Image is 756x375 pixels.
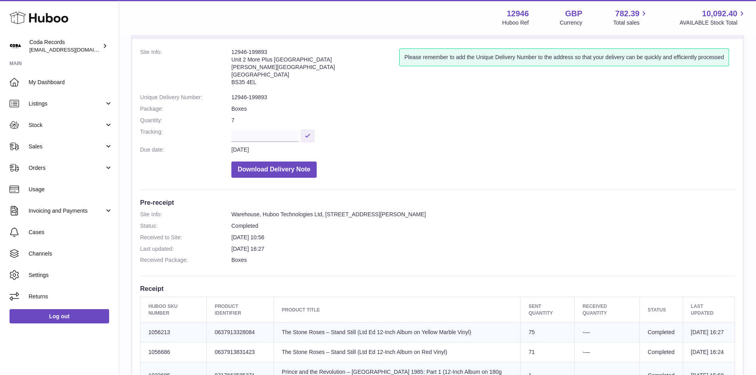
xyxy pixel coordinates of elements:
th: Huboo SKU Number [140,297,207,322]
dd: Warehouse, Huboo Technologies Ltd, [STREET_ADDRESS][PERSON_NAME] [231,211,735,218]
dd: 12946-199893 [231,94,735,101]
th: Last updated [683,297,735,322]
span: AVAILABLE Stock Total [679,19,746,27]
dd: Boxes [231,105,735,113]
td: The Stone Roses – Stand Still (Ltd Ed 12-Inch Album on Red Vinyl) [274,342,521,362]
strong: 12946 [507,8,529,19]
span: Listings [29,100,104,108]
td: Completed [640,322,683,342]
span: Channels [29,250,113,258]
th: Received Quantity [575,297,640,322]
td: Completed [640,342,683,362]
td: 71 [520,342,574,362]
td: The Stone Roses – Stand Still (Ltd Ed 12-Inch Album on Yellow Marble Vinyl) [274,322,521,342]
span: Sales [29,143,104,150]
span: Settings [29,271,113,279]
td: -— [575,342,640,362]
img: internalAdmin-12946@internal.huboo.com [10,40,21,52]
span: Cases [29,229,113,236]
dt: Site Info: [140,211,231,218]
td: 1056213 [140,322,207,342]
dt: Site Info: [140,48,231,90]
dt: Received to Site: [140,234,231,241]
th: Product Identifier [206,297,273,322]
th: Sent Quantity [520,297,574,322]
span: [EMAIL_ADDRESS][DOMAIN_NAME] [29,46,117,53]
span: Returns [29,293,113,300]
dd: 7 [231,117,735,124]
dt: Package: [140,105,231,113]
h3: Receipt [140,284,735,293]
span: Stock [29,121,104,129]
dd: [DATE] [231,146,735,154]
td: [DATE] 16:27 [683,322,735,342]
span: Usage [29,186,113,193]
td: 0637913831423 [206,342,273,362]
span: Total sales [613,19,648,27]
a: 782.39 Total sales [613,8,648,27]
div: Currency [560,19,583,27]
dt: Due date: [140,146,231,154]
a: 10,092.40 AVAILABLE Stock Total [679,8,746,27]
address: 12946-199893 Unit 2 More Plus [GEOGRAPHIC_DATA] [PERSON_NAME][GEOGRAPHIC_DATA] [GEOGRAPHIC_DATA] ... [231,48,399,90]
a: Log out [10,309,109,323]
span: My Dashboard [29,79,113,86]
span: 782.39 [615,8,639,19]
button: Download Delivery Note [231,162,317,178]
div: Huboo Ref [502,19,529,27]
th: Product title [274,297,521,322]
span: Invoicing and Payments [29,207,104,215]
span: 10,092.40 [702,8,737,19]
dt: Tracking: [140,128,231,142]
td: 1056686 [140,342,207,362]
td: 0637913328084 [206,322,273,342]
div: Please remember to add the Unique Delivery Number to the address so that your delivery can be qui... [399,48,729,66]
th: Status [640,297,683,322]
span: Orders [29,164,104,172]
dt: Last updated: [140,245,231,253]
dt: Quantity: [140,117,231,124]
div: Coda Records [29,38,101,54]
dd: [DATE] 10:56 [231,234,735,241]
dt: Received Package: [140,256,231,264]
dd: [DATE] 16:27 [231,245,735,253]
h3: Pre-receipt [140,198,735,207]
td: 75 [520,322,574,342]
strong: GBP [565,8,582,19]
td: -— [575,322,640,342]
dt: Unique Delivery Number: [140,94,231,101]
td: [DATE] 16:24 [683,342,735,362]
dd: Completed [231,222,735,230]
dt: Status: [140,222,231,230]
dd: Boxes [231,256,735,264]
